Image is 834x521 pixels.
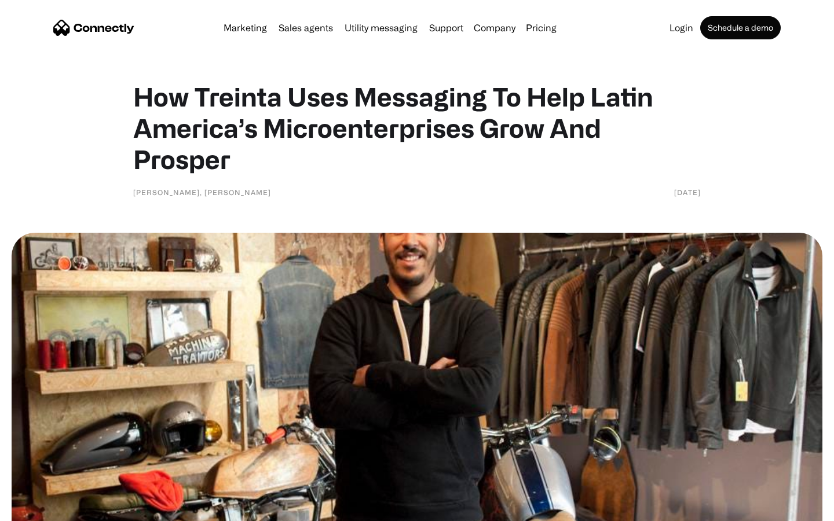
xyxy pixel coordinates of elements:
a: Pricing [521,23,561,32]
aside: Language selected: English [12,501,69,517]
div: Company [470,20,519,36]
a: home [53,19,134,36]
div: Company [474,20,515,36]
a: Support [425,23,468,32]
a: Login [665,23,698,32]
div: [PERSON_NAME], [PERSON_NAME] [133,186,271,198]
a: Schedule a demo [700,16,781,39]
a: Marketing [219,23,272,32]
a: Utility messaging [340,23,422,32]
a: Sales agents [274,23,338,32]
ul: Language list [23,501,69,517]
div: [DATE] [674,186,701,198]
h1: How Treinta Uses Messaging To Help Latin America’s Microenterprises Grow And Prosper [133,81,701,175]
